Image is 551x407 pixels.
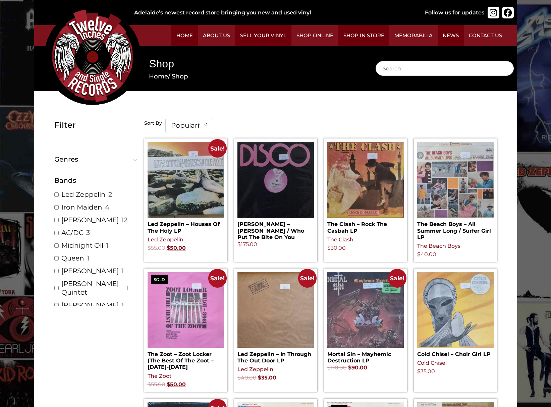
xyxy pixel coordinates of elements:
span: 1 [87,254,89,263]
a: AC/DC [61,228,84,237]
a: [PERSON_NAME] Quintet [61,279,123,297]
a: Led Zeppelin [61,190,106,199]
span: Popularity [165,118,214,133]
button: Genres [54,156,137,163]
span: 1 [106,241,108,250]
a: Home [171,25,198,46]
h2: Led Zeppelin – In Through The Out Door LP [237,348,314,364]
img: Led Zeppelin – In Through The Out Door LP [237,272,314,348]
a: Sale! Mortal Sin – Mayhemic Destruction LP [327,272,404,372]
a: Cold Chisel [417,360,447,366]
nav: Breadcrumb [149,72,355,81]
bdi: 50.00 [167,381,186,388]
h2: [PERSON_NAME] – [PERSON_NAME] / Who Put The Bite On You [237,218,314,240]
span: $ [237,241,241,247]
bdi: 55.00 [148,245,165,251]
span: Sale! [208,269,227,287]
bdi: 35.00 [417,368,435,374]
span: 12 [121,216,127,224]
span: $ [167,381,170,388]
span: $ [167,245,170,251]
span: $ [417,368,421,374]
div: Adelaide’s newest record store bringing you new and used vinyl [134,9,403,17]
bdi: 90.00 [348,364,367,371]
span: 4 [105,203,109,212]
h2: The Zoot – Zoot Locker (The Best Of The Zoot – [DATE]-[DATE] [148,348,224,370]
a: Contact Us [464,25,507,46]
bdi: 30.00 [327,245,346,251]
bdi: 110.00 [327,364,347,371]
a: News [438,25,464,46]
span: $ [148,245,151,251]
span: Popularity [166,118,213,133]
a: Sale! Led Zeppelin – Houses Of The Holy LP [148,142,224,234]
bdi: 40.00 [417,251,436,257]
a: Shop in Store [338,25,389,46]
a: Shop Online [291,25,338,46]
span: $ [258,374,261,381]
a: The Beach Boys [417,243,460,249]
a: Sale! SoldThe Zoot – Zoot Locker (The Best Of The Zoot – [DATE]-[DATE] [148,272,224,370]
img: The Clash – Rock The Casbah LP [327,142,404,218]
a: The Clash [327,236,353,243]
bdi: 175.00 [237,241,257,247]
span: $ [148,381,151,388]
a: About Us [198,25,235,46]
span: $ [327,245,331,251]
a: Midnight Oil [61,241,103,250]
a: Home [149,72,168,80]
span: $ [237,374,241,381]
h2: Cold Chisel – Choir Girl LP [417,348,494,357]
span: Sale! [388,269,406,287]
a: The Clash – Rock The Casbah LP [327,142,404,234]
img: Ralph White – Fancy Dan / Who Put The Bite On You [237,142,314,218]
div: Follow us for updates [425,9,484,17]
a: Iron Maiden [61,203,102,212]
img: The Zoot – Zoot Locker (The Best Of The Zoot - 1968-1971 [148,272,224,348]
div: Bands [54,175,137,185]
h2: The Beach Boys – All Summer Long / Surfer Girl LP [417,218,494,240]
img: Led Zeppelin – Houses Of The Holy LP [148,142,224,218]
span: 1 [121,267,124,275]
a: Sale! Led Zeppelin – In Through The Out Door LP [237,272,314,364]
span: 1 [126,284,128,292]
input: Search [376,61,514,76]
span: Genres [54,156,134,163]
a: Memorabilia [389,25,438,46]
img: The Beach Boys – All Summer Long / Surfer Girl LP [417,142,494,218]
span: Sale! [298,269,317,287]
img: Cold Chisel – Choir Girl LP [417,272,494,348]
a: Led Zeppelin [237,366,273,372]
a: [PERSON_NAME] [61,267,119,275]
a: Led Zeppelin [148,236,183,243]
span: Sold [151,275,168,284]
h2: The Clash – Rock The Casbah LP [327,218,404,234]
img: Mortal Sin – Mayhemic Destruction LP [327,272,404,348]
a: [PERSON_NAME] [61,216,119,224]
a: Queen [61,254,84,263]
a: [PERSON_NAME] – [PERSON_NAME] / Who Put The Bite On You $175.00 [237,142,314,248]
span: 1 [121,301,124,309]
bdi: 35.00 [258,374,276,381]
h1: Shop [149,56,355,71]
h2: Mortal Sin – Mayhemic Destruction LP [327,348,404,364]
span: $ [327,364,331,371]
a: [PERSON_NAME] [61,301,119,309]
a: Sell Your Vinyl [235,25,291,46]
h5: Sort By [144,120,162,126]
a: Cold Chisel – Choir Girl LP [417,272,494,357]
h5: Filter [54,120,137,130]
span: $ [348,364,351,371]
bdi: 55.00 [148,381,165,388]
span: 2 [108,190,112,199]
h2: Led Zeppelin – Houses Of The Holy LP [148,218,224,234]
span: Sale! [208,139,227,158]
span: 3 [86,228,90,237]
span: $ [417,251,421,257]
a: The Beach Boys – All Summer Long / Surfer Girl LP [417,142,494,240]
a: The Zoot [148,373,172,379]
bdi: 40.00 [237,374,257,381]
bdi: 50.00 [167,245,186,251]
